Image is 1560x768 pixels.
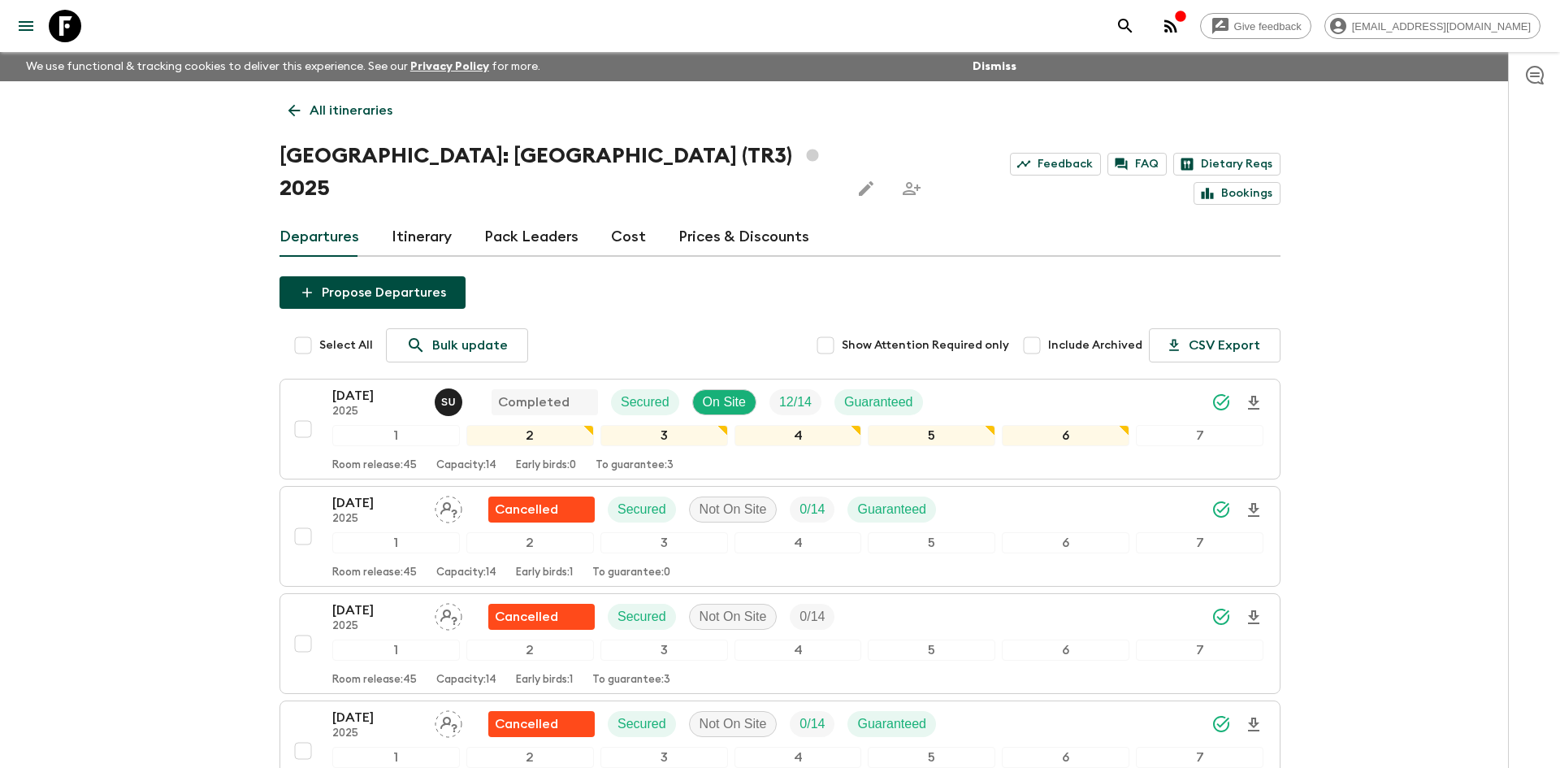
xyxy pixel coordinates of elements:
span: Sefa Uz [435,393,466,406]
span: Include Archived [1048,337,1142,354]
span: Assign pack leader [435,501,462,514]
a: Pack Leaders [484,218,578,257]
div: Secured [608,497,676,523]
p: On Site [703,393,746,412]
a: Prices & Discounts [678,218,809,257]
div: 2 [466,747,594,768]
div: Trip Fill [769,389,821,415]
div: 4 [734,747,862,768]
div: Not On Site [689,711,778,737]
p: Guaranteed [857,500,926,519]
a: Cost [611,218,646,257]
p: Guaranteed [844,393,913,412]
button: [DATE]2025Assign pack leaderFlash Pack cancellationSecuredNot On SiteTrip Fill1234567Room release... [279,593,1280,694]
div: Secured [608,711,676,737]
div: 6 [1002,532,1129,553]
p: [DATE] [332,493,422,513]
p: Bulk update [432,336,508,355]
p: Capacity: 14 [436,674,496,687]
p: [DATE] [332,601,422,620]
a: Itinerary [392,218,452,257]
div: 2 [466,640,594,661]
button: [DATE]2025Sefa UzCompletedSecuredOn SiteTrip FillGuaranteed1234567Room release:45Capacity:14Early... [279,379,1280,479]
p: Capacity: 14 [436,459,496,472]
div: Flash Pack cancellation [488,711,595,737]
p: Not On Site [700,500,767,519]
svg: Download Onboarding [1244,608,1263,627]
span: Give feedback [1225,20,1311,33]
div: Flash Pack cancellation [488,497,595,523]
a: Dietary Reqs [1173,153,1280,176]
div: 1 [332,532,460,553]
p: Secured [617,500,666,519]
a: FAQ [1107,153,1167,176]
p: All itineraries [310,101,392,120]
div: 4 [734,425,862,446]
p: 2025 [332,513,422,526]
a: Give feedback [1200,13,1311,39]
p: To guarantee: 3 [592,674,670,687]
a: Bookings [1194,182,1280,205]
button: Dismiss [968,55,1020,78]
div: 4 [734,640,862,661]
div: Secured [608,604,676,630]
div: 3 [600,425,728,446]
div: 5 [868,425,995,446]
span: Assign pack leader [435,715,462,728]
p: Secured [617,714,666,734]
p: Room release: 45 [332,459,417,472]
p: Capacity: 14 [436,566,496,579]
div: 5 [868,747,995,768]
p: [DATE] [332,386,422,406]
svg: Download Onboarding [1244,393,1263,413]
a: Bulk update [386,328,528,362]
p: 0 / 14 [799,714,825,734]
svg: Synced Successfully [1211,607,1231,627]
p: To guarantee: 0 [592,566,670,579]
div: 3 [600,532,728,553]
div: Not On Site [689,497,778,523]
p: Not On Site [700,714,767,734]
div: 7 [1136,532,1263,553]
p: Room release: 45 [332,566,417,579]
div: 6 [1002,747,1129,768]
p: 0 / 14 [799,500,825,519]
p: 2025 [332,620,422,633]
a: All itineraries [279,94,401,127]
p: Not On Site [700,607,767,627]
div: Trip Fill [790,711,834,737]
span: Assign pack leader [435,608,462,621]
p: 12 / 14 [779,393,812,412]
svg: Synced Successfully [1211,500,1231,519]
div: 7 [1136,425,1263,446]
div: [EMAIL_ADDRESS][DOMAIN_NAME] [1324,13,1540,39]
div: 7 [1136,747,1263,768]
p: We use functional & tracking cookies to deliver this experience. See our for more. [19,52,547,81]
div: 2 [466,532,594,553]
a: Departures [279,218,359,257]
button: menu [10,10,42,42]
span: [EMAIL_ADDRESS][DOMAIN_NAME] [1343,20,1540,33]
a: Privacy Policy [410,61,489,72]
p: Cancelled [495,714,558,734]
span: Select All [319,337,373,354]
button: search adventures [1109,10,1142,42]
div: 1 [332,640,460,661]
button: Edit this itinerary [850,172,882,205]
div: 3 [600,747,728,768]
div: Not On Site [689,604,778,630]
p: 0 / 14 [799,607,825,627]
svg: Download Onboarding [1244,715,1263,735]
button: [DATE]2025Assign pack leaderFlash Pack cancellationSecuredNot On SiteTrip FillGuaranteed1234567Ro... [279,486,1280,587]
p: 2025 [332,727,422,740]
h1: [GEOGRAPHIC_DATA]: [GEOGRAPHIC_DATA] (TR3) 2025 [279,140,837,205]
svg: Synced Successfully [1211,393,1231,412]
div: 6 [1002,425,1129,446]
p: Early birds: 1 [516,566,573,579]
p: 2025 [332,406,422,419]
p: Cancelled [495,607,558,627]
div: 7 [1136,640,1263,661]
div: 5 [868,532,995,553]
div: 1 [332,747,460,768]
div: Secured [611,389,679,415]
